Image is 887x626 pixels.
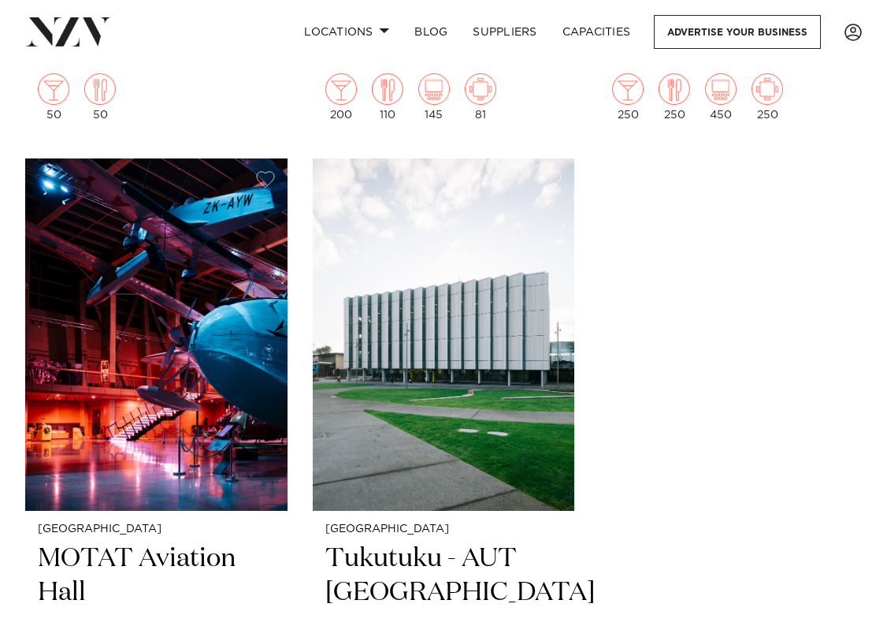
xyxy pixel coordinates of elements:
img: dining.png [659,73,690,105]
a: Advertise your business [654,15,821,49]
img: dining.png [84,73,116,105]
small: [GEOGRAPHIC_DATA] [38,524,275,535]
div: 200 [325,73,357,121]
small: [GEOGRAPHIC_DATA] [325,524,562,535]
div: 450 [705,73,737,121]
div: 81 [465,73,496,121]
a: Capacities [550,15,644,49]
a: BLOG [402,15,460,49]
img: nzv-logo.png [25,17,111,46]
img: cocktail.png [38,73,69,105]
img: meeting.png [465,73,496,105]
img: dining.png [372,73,403,105]
img: meeting.png [752,73,783,105]
img: cocktail.png [612,73,644,105]
div: 250 [659,73,690,121]
div: 50 [38,73,69,121]
img: theatre.png [705,73,737,105]
a: Locations [291,15,402,49]
div: 50 [84,73,116,121]
div: 250 [612,73,644,121]
img: cocktail.png [325,73,357,105]
div: 250 [752,73,783,121]
div: 145 [418,73,450,121]
a: SUPPLIERS [460,15,549,49]
div: 110 [372,73,403,121]
img: theatre.png [418,73,450,105]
